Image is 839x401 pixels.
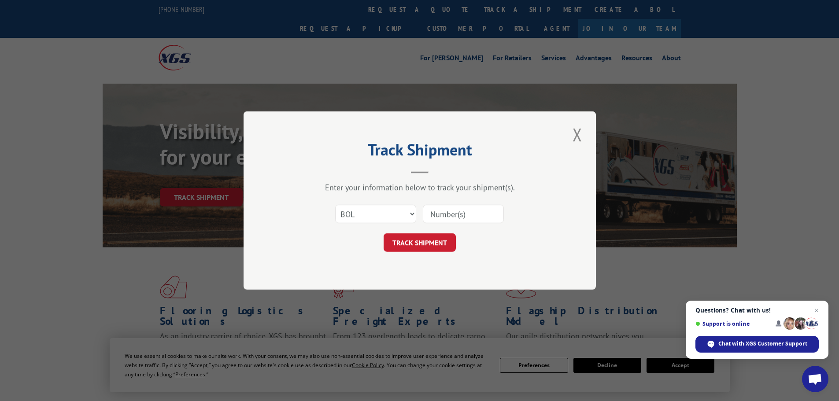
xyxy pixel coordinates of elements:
[384,233,456,252] button: TRACK SHIPMENT
[423,205,504,223] input: Number(s)
[695,307,819,314] span: Questions? Chat with us!
[695,336,819,353] span: Chat with XGS Customer Support
[288,143,552,160] h2: Track Shipment
[288,182,552,192] div: Enter your information below to track your shipment(s).
[718,340,807,348] span: Chat with XGS Customer Support
[570,122,585,147] button: Close modal
[802,366,828,392] a: Open chat
[695,320,769,327] span: Support is online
